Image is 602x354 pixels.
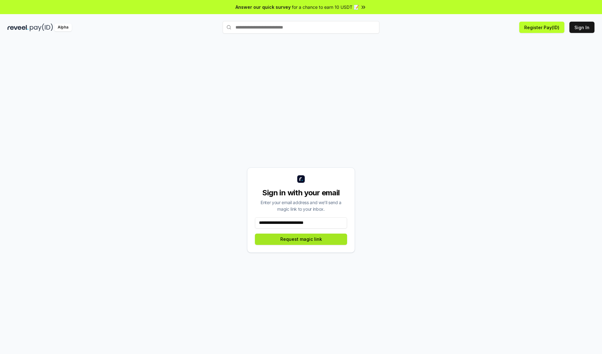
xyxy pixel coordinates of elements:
span: Answer our quick survey [235,4,291,10]
img: pay_id [30,24,53,31]
button: Sign In [569,22,594,33]
img: reveel_dark [8,24,29,31]
div: Alpha [54,24,72,31]
div: Sign in with your email [255,188,347,198]
img: logo_small [297,175,305,183]
div: Enter your email address and we’ll send a magic link to your inbox. [255,199,347,212]
span: for a chance to earn 10 USDT 📝 [292,4,359,10]
button: Request magic link [255,234,347,245]
button: Register Pay(ID) [519,22,564,33]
